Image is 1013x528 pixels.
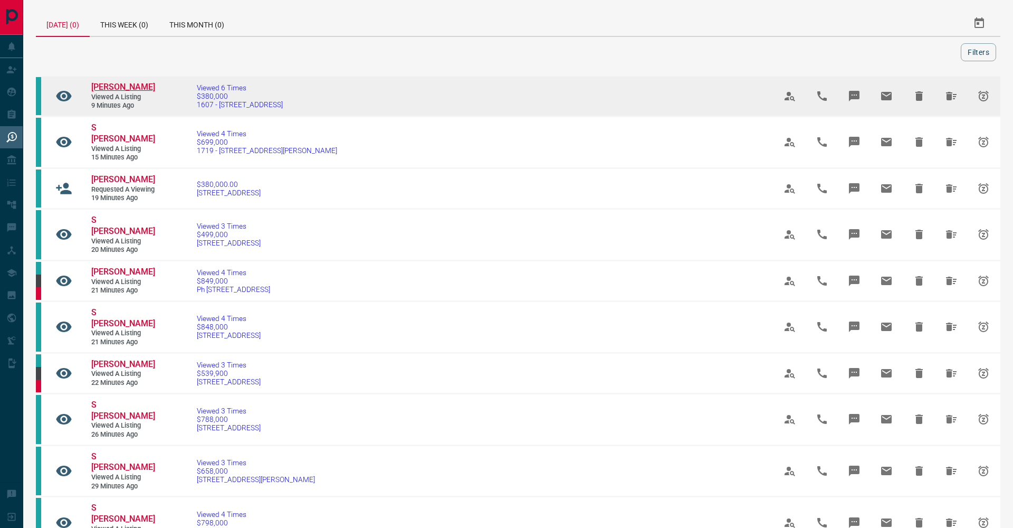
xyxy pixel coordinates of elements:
[906,129,932,155] span: Hide
[874,222,899,247] span: Email
[91,185,155,194] span: Requested a Viewing
[777,407,802,432] span: View Profile
[91,503,155,524] span: S [PERSON_NAME]
[777,361,802,386] span: View Profile
[971,407,996,432] span: Snooze
[777,268,802,294] span: View Profile
[874,129,899,155] span: Email
[197,407,261,415] span: Viewed 3 Times
[874,176,899,201] span: Email
[91,400,155,422] a: S [PERSON_NAME]
[939,83,964,109] span: Hide All from Ozgur Kilic
[91,421,155,430] span: Viewed a Listing
[777,129,802,155] span: View Profile
[939,407,964,432] span: Hide All from S Kim
[197,458,315,467] span: Viewed 3 Times
[197,378,261,386] span: [STREET_ADDRESS]
[197,180,261,197] a: $380,000.00[STREET_ADDRESS]
[777,83,802,109] span: View Profile
[197,331,261,340] span: [STREET_ADDRESS]
[939,222,964,247] span: Hide All from S Kim
[809,129,835,155] span: Call
[197,83,283,92] span: Viewed 6 Times
[971,176,996,201] span: Snooze
[36,395,41,444] div: condos.ca
[197,458,315,484] a: Viewed 3 Times$658,000[STREET_ADDRESS][PERSON_NAME]
[36,262,41,275] div: condos.ca
[91,379,155,388] span: 22 minutes ago
[91,215,155,236] span: S [PERSON_NAME]
[91,329,155,338] span: Viewed a Listing
[197,407,261,432] a: Viewed 3 Times$788,000[STREET_ADDRESS]
[91,82,155,92] span: [PERSON_NAME]
[906,314,932,340] span: Hide
[36,118,41,167] div: condos.ca
[809,314,835,340] span: Call
[971,458,996,484] span: Snooze
[939,176,964,201] span: Hide All from Ozgur Kilic
[91,370,155,379] span: Viewed a Listing
[91,246,155,254] span: 20 minutes ago
[809,222,835,247] span: Call
[777,222,802,247] span: View Profile
[971,268,996,294] span: Snooze
[91,451,155,473] span: S [PERSON_NAME]
[91,307,155,329] a: S [PERSON_NAME]
[197,92,283,100] span: $380,000
[91,473,155,482] span: Viewed a Listing
[91,307,155,328] span: S [PERSON_NAME]
[197,415,261,423] span: $788,000
[91,430,155,439] span: 26 minutes ago
[91,267,155,278] a: [PERSON_NAME]
[967,11,992,36] button: Select Date Range
[197,222,261,247] a: Viewed 3 Times$499,000[STREET_ADDRESS]
[36,380,41,392] div: property.ca
[91,174,155,184] span: [PERSON_NAME]
[36,303,41,352] div: condos.ca
[842,176,867,201] span: Message
[91,503,155,525] a: S [PERSON_NAME]
[809,268,835,294] span: Call
[91,237,155,246] span: Viewed a Listing
[842,458,867,484] span: Message
[91,359,155,369] span: [PERSON_NAME]
[159,11,235,36] div: This Month (0)
[197,180,261,188] span: $380,000.00
[91,286,155,295] span: 21 minutes ago
[197,475,315,484] span: [STREET_ADDRESS][PERSON_NAME]
[91,338,155,347] span: 21 minutes ago
[91,451,155,474] a: S [PERSON_NAME]
[906,361,932,386] span: Hide
[842,83,867,109] span: Message
[197,361,261,386] a: Viewed 3 Times$539,900[STREET_ADDRESS]
[842,407,867,432] span: Message
[961,43,996,61] button: Filters
[90,11,159,36] div: This Week (0)
[906,222,932,247] span: Hide
[197,129,337,138] span: Viewed 4 Times
[197,314,261,340] a: Viewed 4 Times$848,000[STREET_ADDRESS]
[939,314,964,340] span: Hide All from S Kim
[777,458,802,484] span: View Profile
[36,367,41,380] div: mrloft.ca
[971,129,996,155] span: Snooze
[197,239,261,247] span: [STREET_ADDRESS]
[842,222,867,247] span: Message
[36,287,41,300] div: property.ca
[36,11,90,37] div: [DATE] (0)
[91,101,155,110] span: 9 minutes ago
[906,407,932,432] span: Hide
[906,83,932,109] span: Hide
[874,268,899,294] span: Email
[197,222,261,230] span: Viewed 3 Times
[197,100,283,109] span: 1607 - [STREET_ADDRESS]
[197,268,270,277] span: Viewed 4 Times
[197,518,315,527] span: $798,000
[91,278,155,287] span: Viewed a Listing
[809,83,835,109] span: Call
[197,369,261,378] span: $539,900
[809,361,835,386] span: Call
[36,77,41,115] div: condos.ca
[939,361,964,386] span: Hide All from Charles Quartarone
[197,323,261,331] span: $848,000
